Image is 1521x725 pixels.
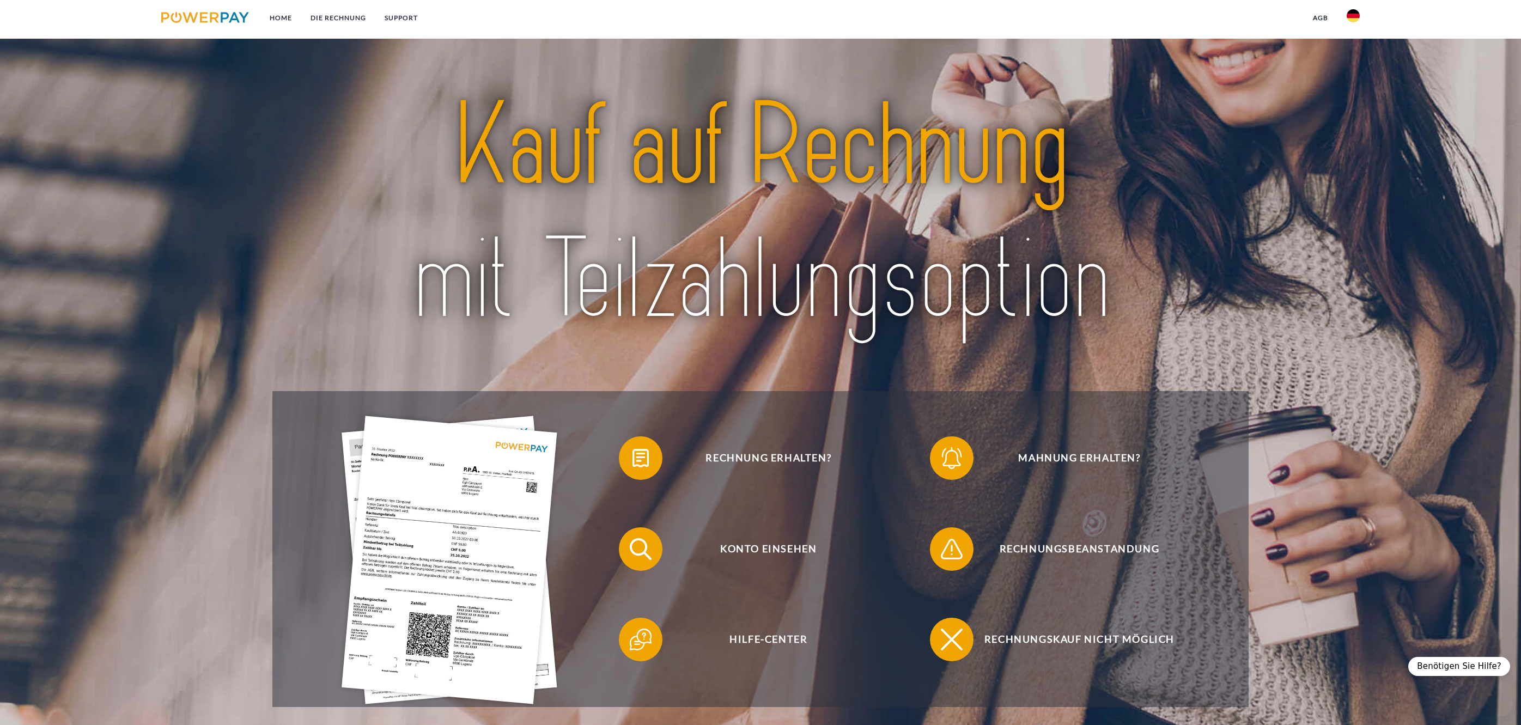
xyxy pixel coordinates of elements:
a: agb [1304,8,1337,28]
img: qb_search.svg [627,535,654,563]
img: logo-powerpay.svg [161,12,249,23]
span: Mahnung erhalten? [946,436,1213,480]
a: DIE RECHNUNG [301,8,375,28]
span: Rechnung erhalten? [635,436,902,480]
img: de [1347,9,1360,22]
img: qb_help.svg [627,626,654,653]
button: Rechnungsbeanstandung [930,527,1213,571]
img: qb_warning.svg [938,535,965,563]
button: Rechnungskauf nicht möglich [930,618,1213,661]
button: Hilfe-Center [619,618,902,661]
img: title-powerpay_de.svg [329,72,1192,354]
a: SUPPORT [375,8,427,28]
iframe: Schaltfläche zum Öffnen des Messaging-Fensters [1477,681,1512,716]
img: qb_close.svg [938,626,965,653]
button: Rechnung erhalten? [619,436,902,480]
img: qb_bell.svg [938,444,965,472]
img: single_invoice_powerpay_de.jpg [342,416,557,704]
button: Mahnung erhalten? [930,436,1213,480]
div: Benötigen Sie Hilfe? [1408,657,1510,676]
a: Home [260,8,301,28]
span: Konto einsehen [635,527,902,571]
span: Hilfe-Center [635,618,902,661]
img: qb_bill.svg [627,444,654,472]
span: Rechnungsbeanstandung [946,527,1213,571]
span: Rechnungskauf nicht möglich [946,618,1213,661]
button: Konto einsehen [619,527,902,571]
